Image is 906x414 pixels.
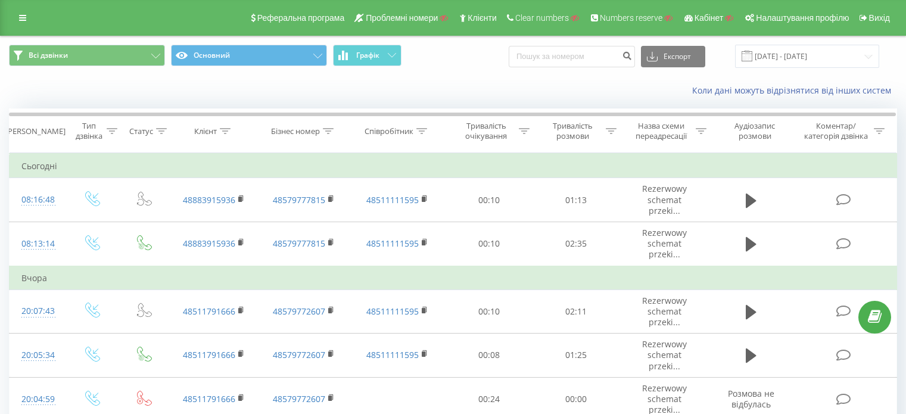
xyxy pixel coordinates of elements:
a: 48511111595 [366,349,419,360]
button: Графік [333,45,401,66]
td: 01:25 [533,334,619,378]
div: Тривалість розмови [543,121,603,141]
td: 00:08 [446,334,533,378]
td: 00:10 [446,290,533,334]
div: Назва схеми переадресації [630,121,693,141]
td: Вчора [10,266,897,290]
a: 48511791666 [183,393,235,404]
a: 48579772607 [273,306,325,317]
span: Вихід [869,13,890,23]
div: Клієнт [194,126,217,136]
td: Сьогодні [10,154,897,178]
td: 02:35 [533,222,619,266]
span: Rezerwowy schemat przeki... [642,183,687,216]
div: 08:16:48 [21,188,53,211]
span: Реферальна програма [257,13,345,23]
a: 48883915936 [183,194,235,206]
span: Розмова не відбулась [728,388,774,410]
div: 20:04:59 [21,388,53,411]
a: 48511791666 [183,349,235,360]
div: Співробітник [365,126,413,136]
button: Основний [171,45,327,66]
div: 08:13:14 [21,232,53,256]
span: Налаштування профілю [756,13,849,23]
a: 48579772607 [273,349,325,360]
span: Проблемні номери [366,13,438,23]
span: Clear numbers [515,13,569,23]
td: 02:11 [533,290,619,334]
input: Пошук за номером [509,46,635,67]
td: 01:13 [533,178,619,222]
a: 48511111595 [366,306,419,317]
div: Тривалість очікування [457,121,516,141]
div: Коментар/категорія дзвінка [801,121,871,141]
div: 20:05:34 [21,344,53,367]
td: 00:10 [446,222,533,266]
span: Rezerwowy schemat przeki... [642,227,687,260]
div: 20:07:43 [21,300,53,323]
span: Всі дзвінки [29,51,68,60]
a: Коли дані можуть відрізнятися вiд інших систем [692,85,897,96]
button: Всі дзвінки [9,45,165,66]
span: Rezerwowy schemat przeki... [642,295,687,328]
a: 48511111595 [366,194,419,206]
div: [PERSON_NAME] [5,126,66,136]
div: Статус [129,126,153,136]
div: Аудіозапис розмови [720,121,790,141]
span: Клієнти [468,13,497,23]
span: Кабінет [695,13,724,23]
button: Експорт [641,46,705,67]
a: 48579777815 [273,194,325,206]
span: Rezerwowy schemat przeki... [642,338,687,371]
span: Numbers reserve [600,13,662,23]
div: Тип дзвінка [75,121,103,141]
a: 48883915936 [183,238,235,249]
a: 48579777815 [273,238,325,249]
a: 48579772607 [273,393,325,404]
a: 48511791666 [183,306,235,317]
a: 48511111595 [366,238,419,249]
span: Графік [356,51,379,60]
div: Бізнес номер [271,126,320,136]
td: 00:10 [446,178,533,222]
